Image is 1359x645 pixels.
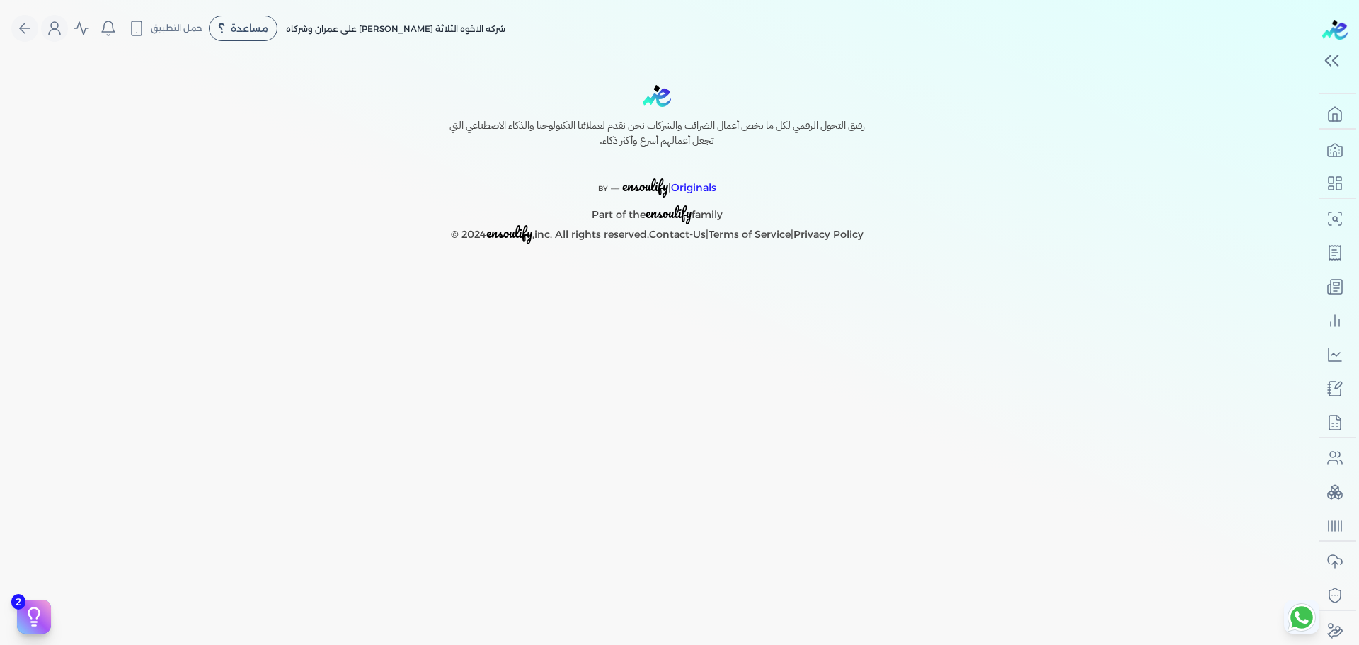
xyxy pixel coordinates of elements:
[643,85,671,107] img: logo
[209,16,277,41] div: مساعدة
[649,228,706,241] a: Contact-Us
[419,198,895,224] p: Part of the family
[11,594,25,610] span: 2
[611,181,619,190] sup: __
[646,202,692,224] span: ensoulify
[646,208,692,221] a: ensoulify
[671,181,716,194] span: Originals
[419,118,895,149] h6: رفيق التحول الرقمي لكل ما يخص أعمال الضرائب والشركات نحن نقدم لعملائنا التكنولوجيا والذكاء الاصطن...
[709,228,791,241] a: Terms of Service
[231,23,268,33] span: مساعدة
[419,160,895,198] p: |
[286,23,505,34] span: شركه الاخوه الثلاثة [PERSON_NAME] على عمران وشركاه
[793,228,864,241] a: Privacy Policy
[419,224,895,244] p: © 2024 ,inc. All rights reserved. | |
[486,222,532,244] span: ensoulify
[1322,20,1348,40] img: logo
[151,22,202,35] span: حمل التطبيق
[622,175,668,197] span: ensoulify
[17,600,51,634] button: 2
[125,16,206,40] button: حمل التطبيق
[598,184,608,193] span: BY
